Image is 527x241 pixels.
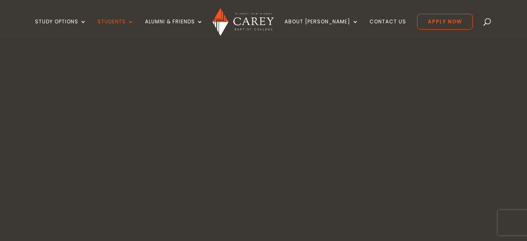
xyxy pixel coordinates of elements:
a: Apply Now [417,14,473,30]
img: Carey Baptist College [212,8,274,36]
a: Contact Us [370,19,406,38]
a: Students [97,19,134,38]
a: About [PERSON_NAME] [285,19,359,38]
a: Study Options [35,19,87,38]
a: Alumni & Friends [145,19,203,38]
